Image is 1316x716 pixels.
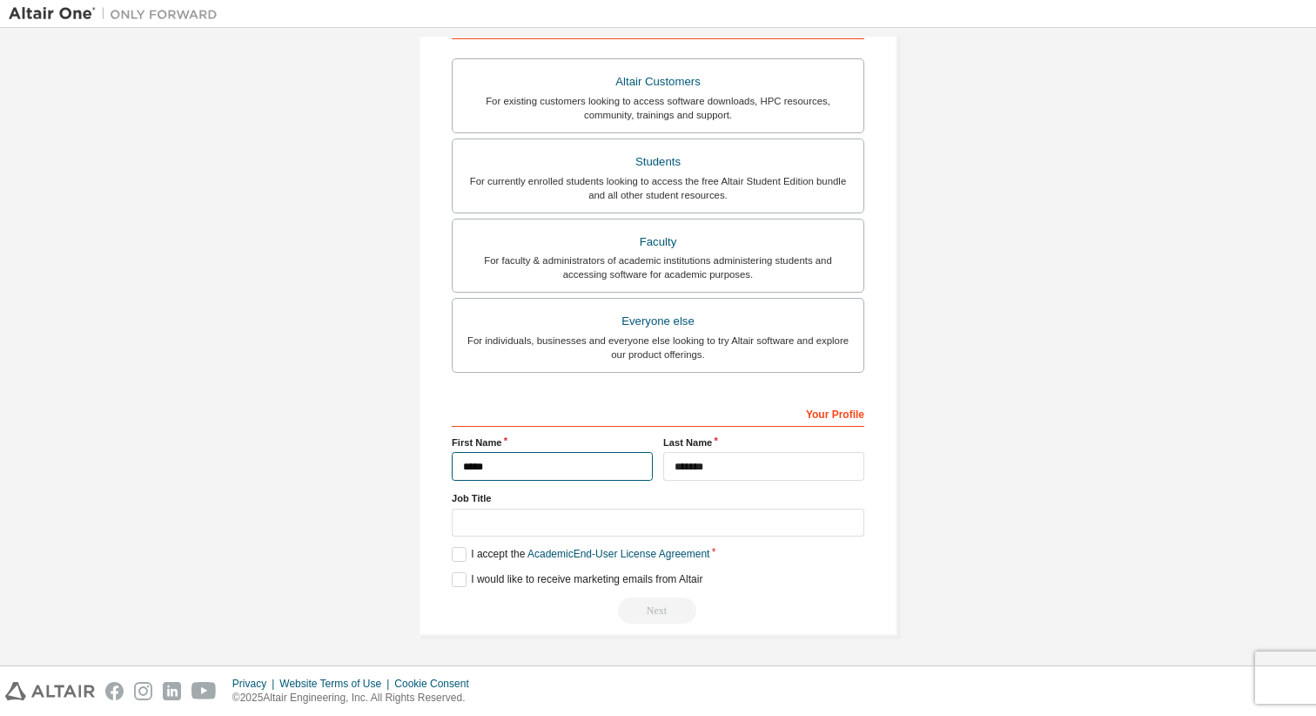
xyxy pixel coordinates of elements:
[191,682,217,700] img: youtube.svg
[463,94,853,122] div: For existing customers looking to access software downloads, HPC resources, community, trainings ...
[463,334,853,361] div: For individuals, businesses and everyone else looking to try Altair software and explore our prod...
[394,677,479,691] div: Cookie Consent
[527,548,709,560] a: Academic End-User License Agreement
[9,5,226,23] img: Altair One
[463,309,853,334] div: Everyone else
[163,682,181,700] img: linkedin.svg
[463,253,853,281] div: For faculty & administrators of academic institutions administering students and accessing softwa...
[105,682,124,700] img: facebook.svg
[463,70,853,94] div: Altair Customers
[463,150,853,174] div: Students
[452,491,864,505] label: Job Title
[463,174,853,202] div: For currently enrolled students looking to access the free Altair Student Edition bundle and all ...
[232,677,279,691] div: Privacy
[134,682,152,700] img: instagram.svg
[5,682,95,700] img: altair_logo.svg
[452,572,702,587] label: I would like to receive marketing emails from Altair
[663,436,864,449] label: Last Name
[232,691,480,706] p: © 2025 Altair Engineering, Inc. All Rights Reserved.
[452,598,864,624] div: Read and acccept EULA to continue
[452,399,864,427] div: Your Profile
[279,677,394,691] div: Website Terms of Use
[463,230,853,254] div: Faculty
[452,436,653,449] label: First Name
[452,547,709,562] label: I accept the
